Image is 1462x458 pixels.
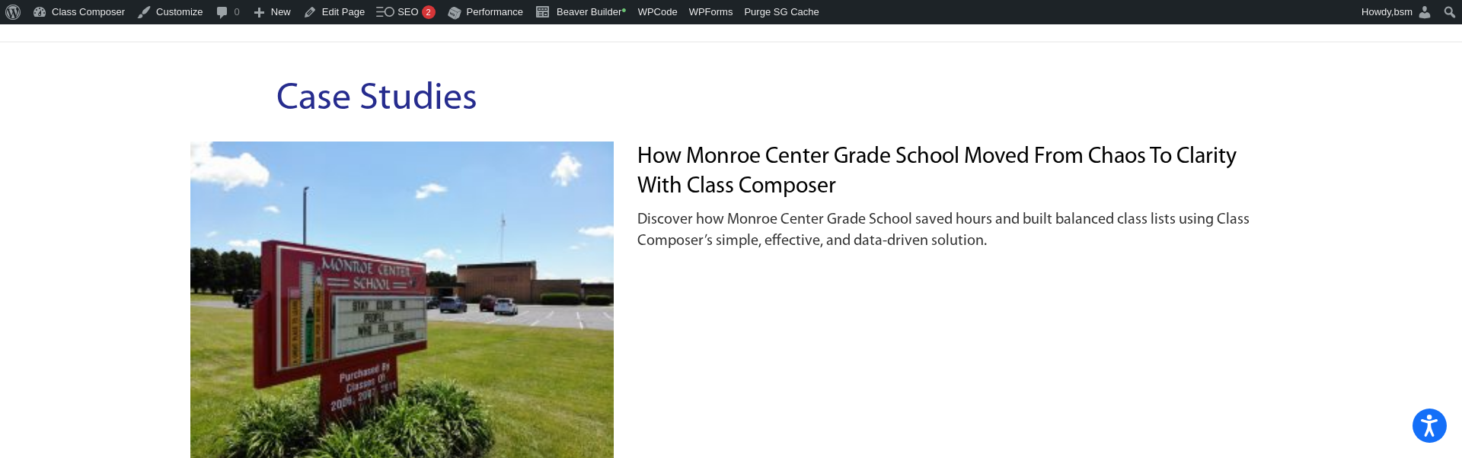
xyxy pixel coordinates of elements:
[1393,6,1413,17] span: bsm
[637,145,1237,199] a: How Monroe Center Grade School Moved from Chaos to Clarity with Class Composer
[637,209,1271,252] p: Discover how Monroe Center Grade School saved hours and built balanced class lists using Class Co...
[276,73,1186,126] h1: Case Studies
[422,5,436,19] div: 2
[621,3,626,18] span: •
